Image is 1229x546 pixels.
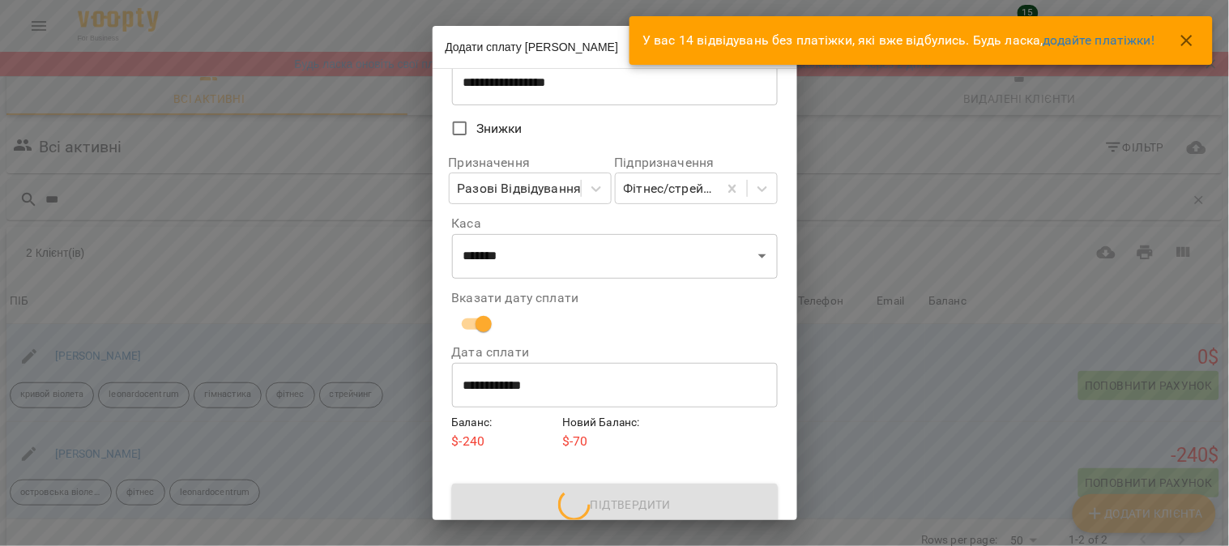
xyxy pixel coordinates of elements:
[452,292,778,305] label: Вказати дату сплати
[452,217,778,230] label: Каса
[458,179,582,198] div: Разові Відвідування
[642,31,1154,50] p: У вас 14 відвідувань без платіжки, які вже відбулись. Будь ласка,
[562,414,667,432] h6: Новий Баланс :
[562,432,667,451] p: $ -70
[452,346,778,359] label: Дата сплати
[1043,32,1155,48] a: додайте платіжки!
[476,119,523,139] span: Знижки
[449,156,612,169] label: Призначення
[452,414,557,432] h6: Баланс :
[452,432,557,451] p: $ -240
[615,156,778,169] label: Підпризначення
[446,41,619,53] span: Додати сплату [PERSON_NAME]
[624,179,719,198] div: Фітнес/стрейчинг/гімнастика група 1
